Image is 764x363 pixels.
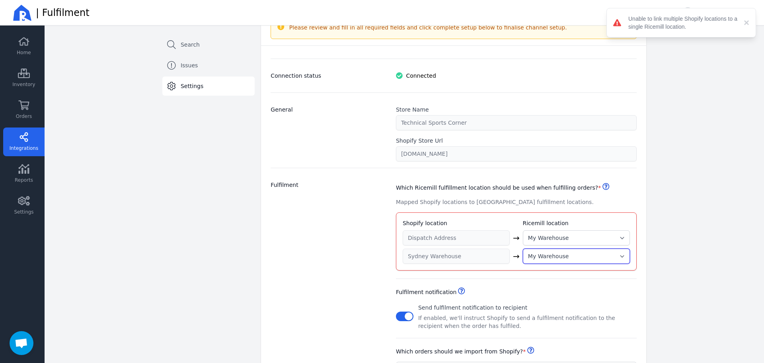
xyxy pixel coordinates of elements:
span: | Fulfilment [36,6,90,19]
button: close [740,18,749,27]
input: e.g. My Warehouse [403,231,509,245]
a: Settings [162,77,255,96]
input: e.g. My Shopify Store [396,116,636,130]
h3: Ricemill location [522,219,630,227]
span: Mapped Shopify locations to [GEOGRAPHIC_DATA] fulfillment locations. [396,199,594,205]
span: Reports [15,177,33,183]
label: Shopify Store Url [396,137,443,145]
a: Helpdesk [526,347,536,356]
a: Issues [162,56,255,75]
a: Helpdesk [601,183,611,192]
h3: General [271,106,386,114]
label: Store Name [396,106,429,114]
span: Connected [403,72,439,80]
span: Orders [16,113,32,120]
a: Helpdesk [456,288,467,297]
h3: Fulfilment [271,181,386,189]
span: Search [181,41,200,49]
div: Open chat [10,331,33,355]
div: Please review and fill in all required fields and click complete setup below to finalise channel ... [289,23,630,32]
button: [PERSON_NAME] [679,4,754,22]
h3: Connection status [271,72,386,80]
span: Inventory [12,81,35,88]
div: Unable to link multiple Shopify locations to a single Ricemill location. [628,15,740,31]
span: Home [17,49,31,56]
h3: Shopify location [403,219,447,227]
div: fulfilment notification [396,279,637,330]
span: Issues [181,61,198,69]
img: Ricemill Logo [13,3,32,22]
p: Which Ricemill fulfillment location should be used when fulfilling orders? [396,182,611,192]
p: If enabled, we'll instruct Shopify to send a fulfilment notification to the recipient when the or... [418,314,637,330]
a: Helpdesk [647,7,659,18]
div: General [396,99,637,161]
span: Integrations [10,145,38,151]
a: Search [162,35,255,54]
input: e.g. My Warehouse [403,249,509,263]
span: Settings [14,209,33,215]
input: e.g. https://my-shopify-store.myshopify.com [396,147,636,161]
h3: Fulfilment notification [396,287,467,296]
div: → [513,251,520,262]
div: → [513,232,520,243]
p: Which orders should we import from Shopify? [396,346,536,355]
span: Settings [181,82,203,90]
span: Send fulfilment notification to recipient [418,304,527,311]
